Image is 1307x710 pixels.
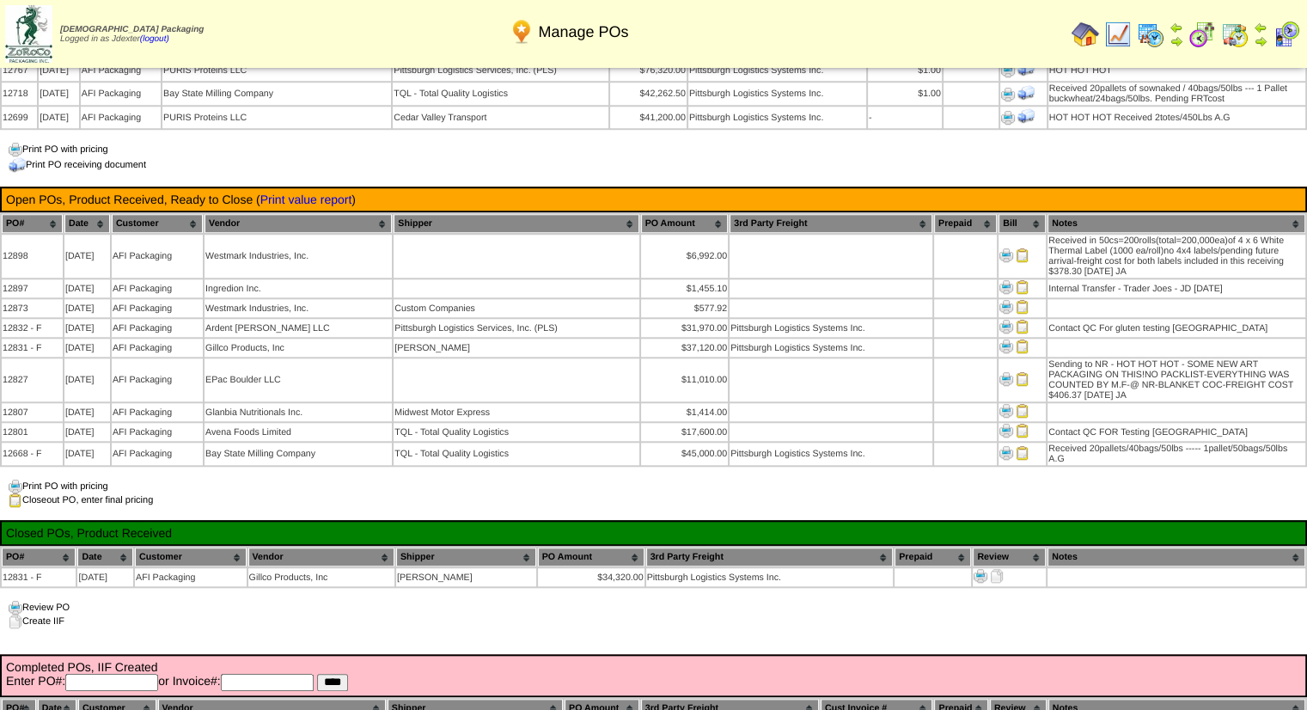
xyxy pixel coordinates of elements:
div: $1,414.00 [642,407,728,418]
td: [DATE] [64,423,110,441]
td: Internal Transfer - Trader Joes - JD [DATE] [1047,279,1305,297]
td: [DATE] [64,358,110,401]
img: arrowright.gif [1254,34,1267,48]
td: [DATE] [39,83,79,105]
td: TQL - Total Quality Logistics [394,423,638,441]
div: $11,010.00 [642,375,728,385]
th: 3rd Party Freight [646,548,894,566]
td: PURIS Proteins LLC [162,107,391,128]
td: 12718 [2,83,37,105]
img: Print [1001,111,1015,125]
th: PO Amount [641,214,729,233]
div: $1,455.10 [642,284,728,294]
img: Close PO [1016,280,1029,294]
img: arrowright.gif [1170,34,1183,48]
img: calendarcustomer.gif [1273,21,1300,48]
img: calendarinout.gif [1221,21,1249,48]
span: [DEMOGRAPHIC_DATA] Packaging [60,25,204,34]
td: AFI Packaging [112,423,203,441]
td: Bay State Milling Company [205,443,392,465]
td: Pittsburgh Logistics Systems Inc. [688,107,866,128]
img: print.gif [9,480,22,493]
th: Bill [999,214,1046,233]
span: Manage POs [538,23,628,41]
th: PO# [2,214,63,233]
a: (logout) [140,34,169,44]
th: Shipper [394,214,638,233]
td: AFI Packaging [112,443,203,465]
td: AFI Packaging [112,319,203,337]
th: Notes [1047,214,1305,233]
img: line_graph.gif [1104,21,1132,48]
td: Westmark Industries, Inc. [205,299,392,317]
span: Logged in as Jdexter [60,25,204,44]
div: $37,120.00 [642,343,728,353]
td: [DATE] [64,339,110,357]
th: Vendor [248,548,394,566]
div: $17,600.00 [642,427,728,438]
td: Pittsburgh Logistics Systems Inc. [730,319,932,337]
img: Print [999,404,1013,418]
td: [DATE] [64,403,110,421]
th: Date [77,548,133,566]
td: AFI Packaging [112,403,203,421]
td: Pittsburgh Logistics Systems Inc. [646,568,894,586]
td: AFI Packaging [81,107,161,128]
td: Contact QC FOR Testing [GEOGRAPHIC_DATA] [1047,423,1305,441]
img: Close PO [1016,446,1029,460]
img: clone.gif [9,615,22,628]
td: Ingredion Inc. [205,279,392,297]
td: EPac Boulder LLC [205,358,392,401]
th: Customer [112,214,203,233]
td: 12873 [2,299,63,317]
img: truck.png [9,156,26,174]
img: Print [999,424,1013,438]
td: Gillco Products, Inc [248,568,394,586]
img: Close PO [1016,340,1029,353]
td: Midwest Motor Express [394,403,638,421]
td: [DATE] [39,107,79,128]
td: [PERSON_NAME] [394,339,638,357]
td: Pittsburgh Logistics Systems Inc. [688,83,866,105]
td: AFI Packaging [112,339,203,357]
td: AFI Packaging [112,358,203,401]
td: Westmark Industries, Inc. [205,235,392,278]
td: AFI Packaging [81,83,161,105]
td: 12827 [2,358,63,401]
td: - [868,107,942,128]
th: Vendor [205,214,392,233]
img: arrowleft.gif [1170,21,1183,34]
div: $42,262.50 [611,89,686,99]
img: zoroco-logo-small.webp [5,5,52,63]
td: Received 20pallets of sownaked / 40bags/50lbs --- 1 Pallet buckwheat/24bags/50lbs. Pending FRTcost [1048,83,1305,105]
img: Print Receiving Document [1017,107,1035,125]
td: Pittsburgh Logistics Systems Inc. [730,443,932,465]
th: Prepaid [895,548,971,566]
td: HOT HOT HOT Received 2totes/450Lbs A.G [1048,107,1305,128]
td: 12898 [2,235,63,278]
td: [DATE] [64,443,110,465]
img: Print [974,569,987,583]
img: home.gif [1072,21,1099,48]
th: Customer [135,548,247,566]
td: AFI Packaging [135,568,247,586]
td: Received in 50cs=200rolls(total=200,000ea)of 4 x 6 White Thermal Label (1000 ea/roll)no 4x4 label... [1047,235,1305,278]
img: clipboard.gif [9,493,22,507]
td: Custom Companies [394,299,638,317]
img: Close PO [1016,372,1029,386]
td: 12699 [2,107,37,128]
img: Create IIF [990,569,1004,583]
img: arrowleft.gif [1254,21,1267,34]
td: [DATE] [64,279,110,297]
th: 3rd Party Freight [730,214,932,233]
img: Print [999,340,1013,353]
td: Open POs, Product Received, Ready to Close ( ) [5,192,1302,207]
td: Ardent [PERSON_NAME] LLC [205,319,392,337]
td: 12807 [2,403,63,421]
td: Sending to NR - HOT HOT HOT - SOME NEW ART PACKAGING ON THIS!NO PACKLIST-EVERYTHING WAS COUNTED B... [1047,358,1305,401]
td: Completed POs, IIF Created [5,659,1302,692]
td: [DATE] [77,568,133,586]
img: calendarblend.gif [1188,21,1216,48]
td: [DATE] [64,299,110,317]
td: 12668 - F [2,443,63,465]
